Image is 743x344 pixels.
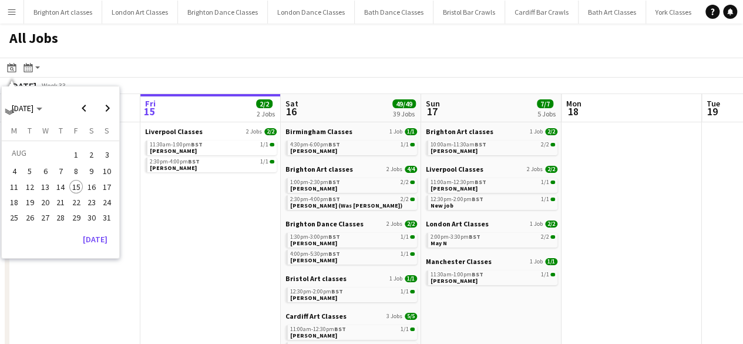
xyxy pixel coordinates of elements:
span: BST [328,250,340,258]
span: 5/5 [405,313,417,320]
span: 2/2 [550,143,555,146]
button: 29-08-2025 [68,210,83,225]
a: 2:30pm-4:00pmBST1/1[PERSON_NAME] [150,158,274,171]
span: 23 [85,195,99,209]
span: 2:00pm-3:30pm [431,234,480,240]
a: 11:30am-1:00pmBST1/1[PERSON_NAME] [431,270,555,284]
span: Bristol Art classes [285,274,347,283]
span: 27 [38,211,52,225]
button: 16-08-2025 [84,179,99,195]
span: BST [472,195,483,203]
span: 31 [100,211,114,225]
button: 05-08-2025 [22,163,38,179]
button: 26-08-2025 [22,210,38,225]
span: Chloe Bryan [290,147,337,155]
span: 25 [8,211,22,225]
span: 11:00am-12:30pm [290,326,346,332]
button: 09-08-2025 [84,163,99,179]
span: 1/1 [260,142,268,148]
button: Brighton Dance Classes [178,1,268,24]
div: Liverpool Classes2 Jobs2/211:00am-12:30pmBST1/1[PERSON_NAME]12:30pm-2:00pmBST1/1New job [426,165,557,219]
button: 11-08-2025 [6,179,22,195]
a: Liverpool Classes2 Jobs2/2 [426,165,557,173]
div: Brighton Art classes2 Jobs4/41:00pm-2:30pmBST2/2[PERSON_NAME]2:30pm-4:00pmBST2/2[PERSON_NAME] (Wa... [285,165,417,219]
a: 1:00pm-2:30pmBST2/2[PERSON_NAME] [290,178,415,192]
div: Brighton Dance Classes2 Jobs2/21:30pm-3:00pmBST1/1[PERSON_NAME]4:00pm-5:30pmBST1/1[PERSON_NAME] [285,219,417,274]
span: BST [191,141,203,148]
span: 15 [69,180,83,194]
span: BST [472,270,483,278]
a: 12:30pm-2:00pmBST1/1New job [431,195,555,209]
span: Mandy Smith [150,147,197,155]
div: Manchester Classes1 Job1/111:30am-1:00pmBST1/1[PERSON_NAME] [426,257,557,288]
a: 11:00am-12:30pmBST1/1[PERSON_NAME] [290,325,415,339]
span: 22 [69,195,83,209]
span: 24 [100,195,114,209]
div: Brighton Art classes1 Job2/210:00am-11:30amBST2/2[PERSON_NAME] [426,127,557,165]
span: 2 Jobs [386,221,402,228]
span: 7 [53,165,68,179]
button: 19-08-2025 [22,195,38,210]
div: London Art Classes1 Job2/22:00pm-3:30pmBST2/2May N [426,219,557,257]
span: 1/1 [401,142,409,148]
span: 1/1 [410,290,415,293]
span: Ashlee Barron [290,185,337,192]
span: W [42,125,49,136]
a: Brighton Dance Classes2 Jobs2/2 [285,219,417,228]
span: 21 [53,195,68,209]
span: Manchester Classes [426,257,492,266]
span: BST [469,233,480,241]
button: 03-08-2025 [99,145,115,163]
span: 1/1 [550,181,555,184]
span: 1/1 [410,143,415,146]
span: 10:00am-11:30am [431,142,486,148]
button: 18-08-2025 [6,195,22,210]
span: 2/2 [405,221,417,228]
span: Jade Hammond [431,147,478,155]
span: F [74,125,78,136]
button: Choose month and year [7,98,47,119]
a: 4:30pm-6:00pmBST1/1[PERSON_NAME] [290,141,415,154]
button: 08-08-2025 [68,163,83,179]
span: 17 [424,105,440,118]
span: T [28,125,32,136]
span: 20 [38,195,52,209]
button: 24-08-2025 [99,195,115,210]
button: 12-08-2025 [22,179,38,195]
button: Brighton Art classes [24,1,102,24]
span: 2/2 [545,166,557,173]
button: Bristol Bar Crawls [433,1,505,24]
span: 2/2 [541,142,549,148]
span: 1/1 [410,235,415,239]
span: 1/1 [270,160,274,163]
span: 1/1 [260,159,268,165]
span: 1 Job [389,275,402,282]
span: 1/1 [270,143,274,146]
a: London Art Classes1 Job2/2 [426,219,557,228]
span: 8 [69,165,83,179]
span: 10 [100,165,114,179]
span: London Art Classes [426,219,489,228]
span: 2 [85,146,99,163]
span: May N [431,239,447,247]
span: 1/1 [401,251,409,257]
span: Tue [707,98,720,109]
a: Liverpool Classes2 Jobs2/2 [145,127,277,136]
span: 1/1 [405,275,417,282]
span: 2 Jobs [246,128,262,135]
button: 31-08-2025 [99,210,115,225]
div: 39 Jobs [393,109,415,118]
span: 19 [23,195,37,209]
span: 16 [85,180,99,194]
span: 1/1 [410,328,415,331]
span: 3 Jobs [386,313,402,320]
span: 11:00am-12:30pm [431,179,486,185]
span: BST [328,233,340,241]
span: Brighton Art classes [426,127,493,136]
span: 2 Jobs [527,166,543,173]
span: Holly Low [431,277,478,285]
span: 2:30pm-4:00pm [150,159,200,165]
button: 15-08-2025 [68,179,83,195]
a: Bristol Art classes1 Job1/1 [285,274,417,283]
span: BST [328,178,340,186]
